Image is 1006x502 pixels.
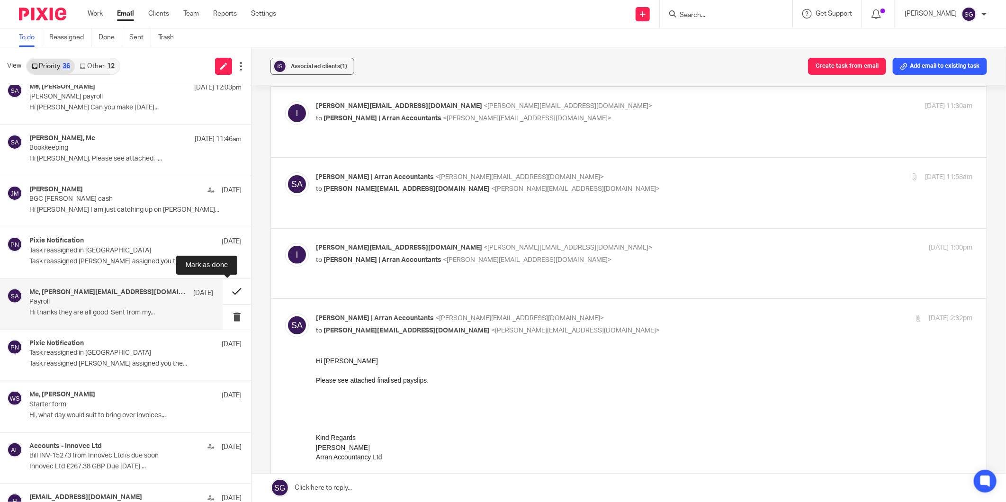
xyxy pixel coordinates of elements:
[435,315,604,322] span: <[PERSON_NAME][EMAIL_ADDRESS][DOMAIN_NAME]>
[29,340,84,348] h4: Pixie Notification
[961,7,977,22] img: svg%3E
[323,186,490,192] span: [PERSON_NAME][EMAIL_ADDRESS][DOMAIN_NAME]
[7,134,22,150] img: svg%3E
[7,186,22,201] img: svg%3E
[484,103,652,109] span: <[PERSON_NAME][EMAIL_ADDRESS][DOMAIN_NAME]>
[29,349,199,357] p: Task reassigned in [GEOGRAPHIC_DATA]
[929,314,972,323] p: [DATE] 2:32pm
[29,288,189,296] h4: Me, [PERSON_NAME][EMAIL_ADDRESS][DOMAIN_NAME]
[29,452,199,460] p: Bill INV-15273 from Innovec Ltd is due soon
[19,8,66,20] img: Pixie
[29,186,83,194] h4: [PERSON_NAME]
[893,58,987,75] button: Add email to existing task
[29,360,242,368] p: Task reassigned [PERSON_NAME] assigned you the...
[29,195,199,203] p: BGC [PERSON_NAME] cash
[7,288,22,304] img: svg%3E
[484,244,652,251] span: <[PERSON_NAME][EMAIL_ADDRESS][DOMAIN_NAME]>
[925,101,972,111] p: [DATE] 11:30am
[925,172,972,182] p: [DATE] 11:58am
[75,59,119,74] a: Other12
[316,103,482,109] span: [PERSON_NAME][EMAIL_ADDRESS][DOMAIN_NAME]
[213,9,237,18] a: Reports
[491,186,660,192] span: <[PERSON_NAME][EMAIL_ADDRESS][DOMAIN_NAME]>
[222,340,242,349] p: [DATE]
[29,206,242,214] p: Hi [PERSON_NAME] I am just catching up on [PERSON_NAME]...
[29,401,199,409] p: Starter form
[285,101,309,125] img: svg%3E
[316,327,322,334] span: to
[222,442,242,452] p: [DATE]
[323,327,490,334] span: [PERSON_NAME][EMAIL_ADDRESS][DOMAIN_NAME]
[29,93,199,101] p: [PERSON_NAME] payroll
[29,298,176,306] p: Payroll
[148,9,169,18] a: Clients
[316,257,322,263] span: to
[316,244,482,251] span: [PERSON_NAME][EMAIL_ADDRESS][DOMAIN_NAME]
[7,83,22,98] img: svg%3E
[291,63,347,69] span: Associated clients
[29,412,242,420] p: Hi, what day would suit to bring over invoices...
[808,58,886,75] button: Create task from email
[7,340,22,355] img: svg%3E
[323,257,441,263] span: [PERSON_NAME] | Arran Accountants
[7,61,21,71] span: View
[193,288,213,298] p: [DATE]
[29,104,242,112] p: Hi [PERSON_NAME] Can you make [DATE]...
[443,257,611,263] span: <[PERSON_NAME][EMAIL_ADDRESS][DOMAIN_NAME]>
[19,28,42,47] a: To do
[316,315,434,322] span: [PERSON_NAME] | Arran Accountants
[29,247,199,255] p: Task reassigned in [GEOGRAPHIC_DATA]
[129,28,151,47] a: Sent
[183,9,199,18] a: Team
[27,59,75,74] a: Priority36
[679,11,764,20] input: Search
[273,59,287,73] img: svg%3E
[88,9,103,18] a: Work
[63,63,70,70] div: 36
[29,391,95,399] h4: Me, [PERSON_NAME]
[340,63,347,69] span: (1)
[7,237,22,252] img: svg%3E
[29,144,199,152] p: Bookkeeping
[270,58,354,75] button: Associated clients(1)
[285,172,309,196] img: svg%3E
[29,463,242,471] p: Innovec Ltd £267.38 GBP Due [DATE] ...
[285,314,309,337] img: svg%3E
[929,243,972,253] p: [DATE] 1:00pm
[285,243,309,267] img: svg%3E
[316,115,322,122] span: to
[107,63,115,70] div: 12
[443,115,611,122] span: <[PERSON_NAME][EMAIL_ADDRESS][DOMAIN_NAME]>
[905,9,957,18] p: [PERSON_NAME]
[29,83,95,91] h4: Me, [PERSON_NAME]
[117,9,134,18] a: Email
[194,83,242,92] p: [DATE] 12:03pm
[251,9,276,18] a: Settings
[816,10,852,17] span: Get Support
[49,28,91,47] a: Reassigned
[29,258,242,266] p: Task reassigned [PERSON_NAME] assigned you the...
[29,237,84,245] h4: Pixie Notification
[29,309,213,317] p: Hi thanks they are all good Sent from my...
[29,155,242,163] p: Hi [PERSON_NAME], Please see attached. ...
[435,174,604,180] span: <[PERSON_NAME][EMAIL_ADDRESS][DOMAIN_NAME]>
[7,391,22,406] img: svg%3E
[29,134,95,143] h4: [PERSON_NAME], Me
[222,391,242,400] p: [DATE]
[323,115,441,122] span: [PERSON_NAME] | Arran Accountants
[99,28,122,47] a: Done
[316,174,434,180] span: [PERSON_NAME] | Arran Accountants
[195,134,242,144] p: [DATE] 11:46am
[222,186,242,195] p: [DATE]
[222,237,242,246] p: [DATE]
[7,442,22,457] img: svg%3E
[158,28,181,47] a: Trash
[316,186,322,192] span: to
[29,493,142,502] h4: [EMAIL_ADDRESS][DOMAIN_NAME]
[29,442,102,450] h4: Accounts - Innovec Ltd
[491,327,660,334] span: <[PERSON_NAME][EMAIL_ADDRESS][DOMAIN_NAME]>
